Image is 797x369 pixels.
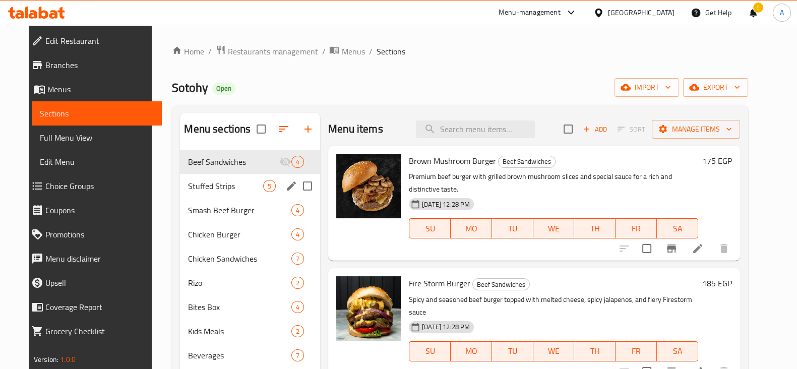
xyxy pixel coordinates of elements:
div: Stuffed Strips5edit [180,174,320,198]
span: 2 [292,278,303,288]
img: Fire Storm Burger [336,276,401,341]
span: Select all sections [251,118,272,140]
p: Premium beef burger with grilled brown mushroom slices and special sauce for a rich and distincti... [409,170,698,196]
span: Add [581,124,608,135]
svg: Inactive section [279,156,291,168]
span: Coverage Report [45,301,154,313]
button: SA [657,218,698,238]
button: TU [492,341,533,361]
span: Beef Sandwiches [473,279,529,290]
button: TH [574,341,616,361]
button: import [615,78,679,97]
button: delete [712,236,736,261]
span: Bites Box [188,301,291,313]
span: Select section first [611,121,652,137]
span: 4 [292,302,303,312]
a: Menus [23,77,162,101]
button: TU [492,218,533,238]
a: Branches [23,53,162,77]
div: items [291,301,304,313]
div: Beef Sandwiches [188,156,279,168]
a: Upsell [23,271,162,295]
span: Brown Mushroom Burger [409,153,496,168]
button: Add [579,121,611,137]
span: MO [455,221,488,236]
h2: Menu sections [184,121,251,137]
button: export [683,78,748,97]
span: 5 [264,181,275,191]
span: Sotohy [172,76,208,99]
a: Menu disclaimer [23,247,162,271]
div: items [291,349,304,361]
span: 1.0.0 [60,353,76,366]
a: Home [172,45,204,57]
a: Coverage Report [23,295,162,319]
span: TH [578,221,611,236]
button: SU [409,218,451,238]
div: Menu-management [499,7,561,19]
span: Smash Beef Burger [188,204,291,216]
a: Choice Groups [23,174,162,198]
span: Promotions [45,228,154,240]
li: / [322,45,325,57]
div: items [291,253,304,265]
span: Kids Meals [188,325,291,337]
span: FR [620,344,653,358]
span: SA [661,344,694,358]
span: Menus [341,45,364,57]
div: Chicken Sandwiches7 [180,247,320,271]
button: edit [284,178,299,194]
button: Add section [296,117,320,141]
div: items [291,204,304,216]
span: 4 [292,206,303,215]
a: Edit Restaurant [23,29,162,53]
button: FR [616,341,657,361]
span: 2 [292,327,303,336]
h6: 185 EGP [702,276,732,290]
span: Add item [579,121,611,137]
span: Chicken Burger [188,228,291,240]
a: Full Menu View [32,126,162,150]
span: import [623,81,671,94]
div: items [291,156,304,168]
button: MO [451,341,492,361]
span: Open [212,84,235,93]
span: [DATE] 12:28 PM [418,200,474,209]
span: Rizo [188,277,291,289]
div: items [291,228,304,240]
span: Stuffed Strips [188,180,263,192]
span: Chicken Sandwiches [188,253,291,265]
span: MO [455,344,488,358]
span: Edit Restaurant [45,35,154,47]
div: Beef Sandwiches4 [180,150,320,174]
span: Grocery Checklist [45,325,154,337]
span: Beverages [188,349,291,361]
button: Branch-specific-item [659,236,684,261]
button: SU [409,341,451,361]
span: 7 [292,351,303,360]
a: Restaurants management [216,45,318,58]
span: Version: [34,353,58,366]
span: SU [413,221,447,236]
span: [DATE] 12:28 PM [418,322,474,332]
a: Promotions [23,222,162,247]
div: Bites Box4 [180,295,320,319]
span: Menu disclaimer [45,253,154,265]
span: A [780,7,784,18]
div: items [291,277,304,289]
h2: Menu items [328,121,383,137]
button: Manage items [652,120,740,139]
span: TU [496,221,529,236]
p: Spicy and seasoned beef burger topped with melted cheese, spicy jalapenos, and fiery Firestorm sauce [409,293,698,319]
input: search [416,120,535,138]
div: Smash Beef Burger4 [180,198,320,222]
nav: breadcrumb [172,45,748,58]
button: WE [533,218,575,238]
button: MO [451,218,492,238]
button: FR [616,218,657,238]
a: Grocery Checklist [23,319,162,343]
